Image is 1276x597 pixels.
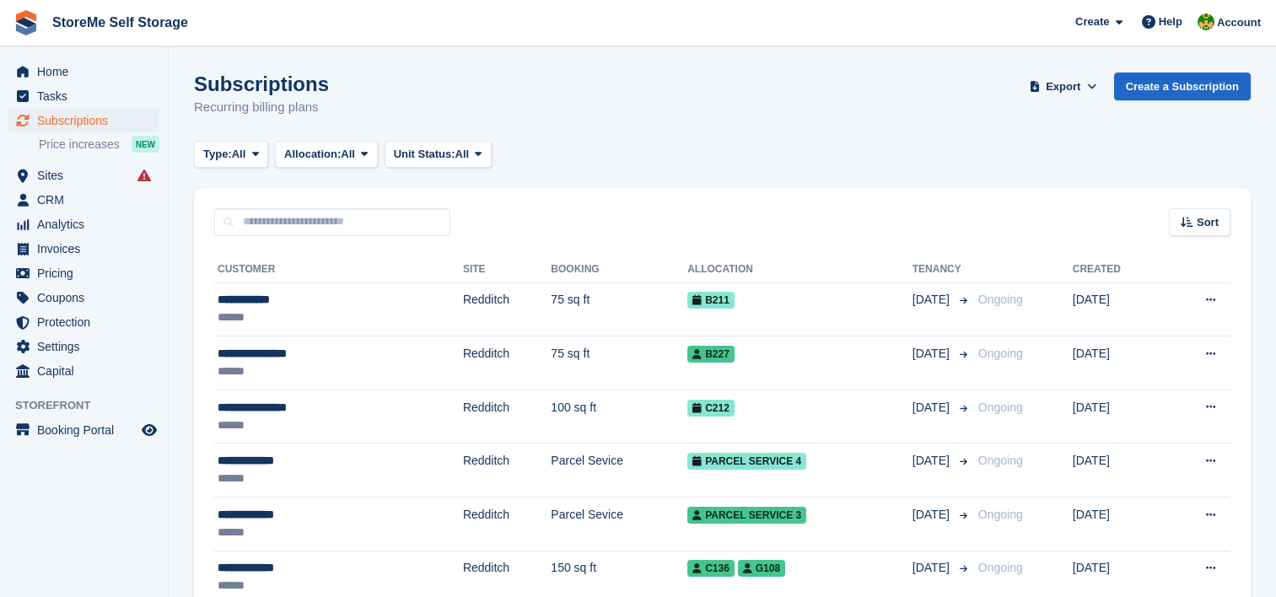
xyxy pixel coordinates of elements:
td: Redditch [463,444,551,497]
a: menu [8,359,159,383]
th: Site [463,256,551,283]
td: [DATE] [1073,444,1164,497]
a: menu [8,418,159,442]
span: Home [37,60,138,83]
td: Redditch [463,282,551,336]
span: All [455,146,470,163]
span: Unit Status: [394,146,455,163]
span: Create [1075,13,1109,30]
span: Ongoing [978,347,1023,360]
img: StorMe [1198,13,1214,30]
th: Created [1073,256,1164,283]
a: menu [8,188,159,212]
th: Tenancy [913,256,972,283]
a: menu [8,212,159,236]
span: Subscriptions [37,109,138,132]
span: B227 [687,346,735,363]
span: Sites [37,164,138,187]
span: [DATE] [913,291,953,309]
span: C136 [687,560,735,577]
span: Analytics [37,212,138,236]
td: Redditch [463,390,551,444]
a: menu [8,261,159,285]
span: Ongoing [978,561,1023,574]
span: [DATE] [913,452,953,470]
span: All [232,146,246,163]
span: Export [1046,78,1080,95]
span: Ongoing [978,454,1023,467]
span: Help [1159,13,1182,30]
button: Type: All [194,141,268,169]
span: B211 [687,292,735,309]
a: menu [8,286,159,309]
a: menu [8,237,159,261]
span: Account [1217,14,1261,31]
span: Storefront [15,397,168,414]
a: StoreMe Self Storage [46,8,195,36]
span: [DATE] [913,399,953,417]
span: Allocation: [284,146,341,163]
span: C212 [687,400,735,417]
span: Invoices [37,237,138,261]
button: Unit Status: All [385,141,492,169]
span: Ongoing [978,401,1023,414]
a: Create a Subscription [1114,73,1251,100]
td: [DATE] [1073,497,1164,551]
span: All [341,146,355,163]
span: CRM [37,188,138,212]
td: [DATE] [1073,390,1164,444]
td: 100 sq ft [551,390,687,444]
span: Tasks [37,84,138,108]
td: Redditch [463,497,551,551]
span: Parcel Service 4 [687,453,806,470]
button: Allocation: All [275,141,378,169]
a: menu [8,335,159,358]
td: Redditch [463,336,551,390]
a: Price increases NEW [39,135,159,153]
span: Settings [37,335,138,358]
span: Coupons [37,286,138,309]
span: Ongoing [978,508,1023,521]
span: [DATE] [913,506,953,524]
p: Recurring billing plans [194,98,329,117]
span: Capital [37,359,138,383]
a: menu [8,310,159,334]
span: Ongoing [978,293,1023,306]
td: [DATE] [1073,282,1164,336]
span: Price increases [39,137,120,153]
td: [DATE] [1073,336,1164,390]
a: menu [8,109,159,132]
th: Booking [551,256,687,283]
span: Type: [203,146,232,163]
span: Pricing [37,261,138,285]
a: menu [8,60,159,83]
td: 75 sq ft [551,282,687,336]
span: G108 [738,560,785,577]
th: Allocation [687,256,913,283]
span: Parcel Service 3 [687,507,806,524]
td: Parcel Sevice [551,497,687,551]
span: [DATE] [913,345,953,363]
span: Sort [1197,214,1219,231]
span: Booking Portal [37,418,138,442]
i: Smart entry sync failures have occurred [137,169,151,182]
a: menu [8,84,159,108]
a: Preview store [139,420,159,440]
th: Customer [214,256,463,283]
td: Parcel Sevice [551,444,687,497]
a: menu [8,164,159,187]
img: stora-icon-8386f47178a22dfd0bd8f6a31ec36ba5ce8667c1dd55bd0f319d3a0aa187defe.svg [13,10,39,35]
td: 75 sq ft [551,336,687,390]
div: NEW [132,136,159,153]
span: [DATE] [913,559,953,577]
h1: Subscriptions [194,73,329,95]
span: Protection [37,310,138,334]
button: Export [1026,73,1101,100]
